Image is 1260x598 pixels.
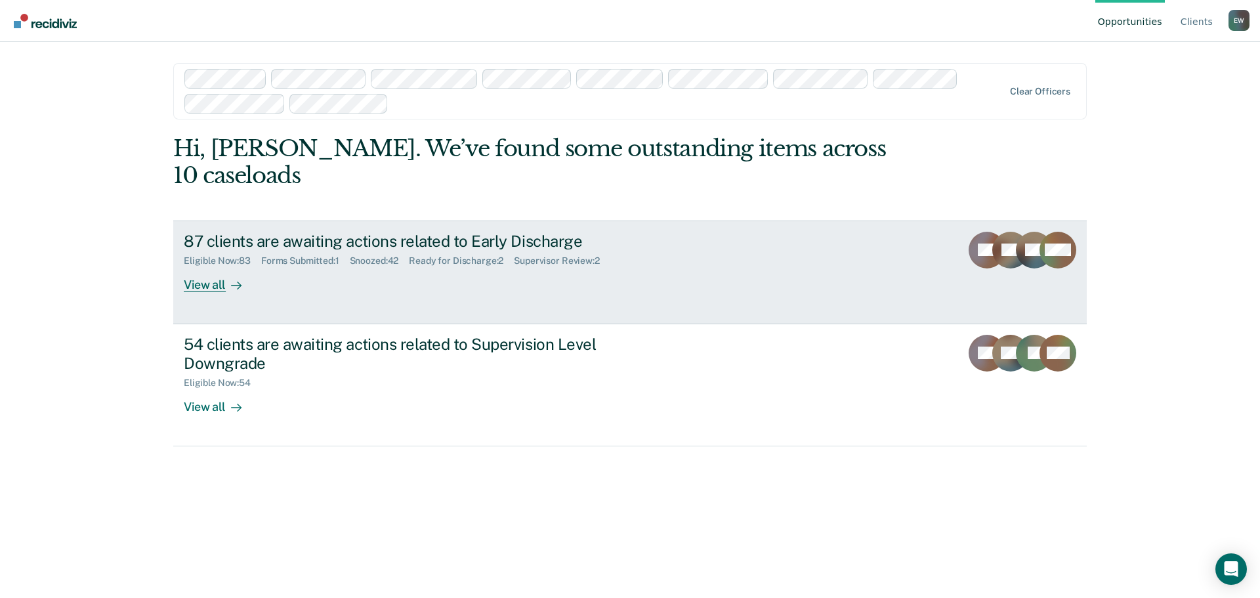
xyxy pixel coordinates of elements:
[261,255,350,267] div: Forms Submitted : 1
[409,255,514,267] div: Ready for Discharge : 2
[173,324,1087,446] a: 54 clients are awaiting actions related to Supervision Level DowngradeEligible Now:54View all
[173,221,1087,324] a: 87 clients are awaiting actions related to Early DischargeEligible Now:83Forms Submitted:1Snoozed...
[184,335,644,373] div: 54 clients are awaiting actions related to Supervision Level Downgrade
[350,255,409,267] div: Snoozed : 42
[14,14,77,28] img: Recidiviz
[184,255,261,267] div: Eligible Now : 83
[184,267,257,292] div: View all
[184,232,644,251] div: 87 clients are awaiting actions related to Early Discharge
[514,255,610,267] div: Supervisor Review : 2
[184,377,261,389] div: Eligible Now : 54
[184,389,257,414] div: View all
[1228,10,1249,31] div: E W
[1010,86,1070,97] div: Clear officers
[173,135,904,189] div: Hi, [PERSON_NAME]. We’ve found some outstanding items across 10 caseloads
[1215,553,1247,585] div: Open Intercom Messenger
[1228,10,1249,31] button: Profile dropdown button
